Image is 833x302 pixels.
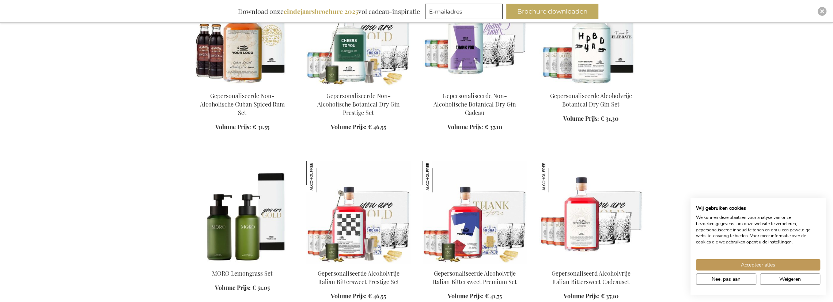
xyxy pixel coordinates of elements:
[601,115,618,122] span: € 31,30
[447,123,502,131] a: Volume Prijs: € 37,10
[696,215,820,245] p: We kunnen deze plaatsen voor analyse van onze bezoekersgegevens, om onze website te verbeteren, g...
[601,292,618,300] span: € 37,10
[485,292,502,300] span: € 41,75
[696,205,820,212] h2: Wij gebruiken cookies
[820,9,824,14] img: Close
[712,275,741,283] span: Nee, pas aan
[368,123,386,131] span: € 46,55
[506,4,598,19] button: Brochure downloaden
[306,83,411,90] a: Personalised Non-Alcoholic Botanical Dry Gin Prestige Set Gepersonaliseerde Non-Alcoholische Bota...
[818,7,826,16] div: Close
[423,161,527,263] img: Personalised Non-Alcoholic Italian Bittersweet Premium Set
[423,83,527,90] a: Personalised Non-Alcoholic Botanical Dry Gin Gift Gepersonaliseerde Non-Alcoholische Botanical Dr...
[423,161,454,192] img: Gepersonaliseerde Alcoholvrije Italian Bittersweet Premium Set
[215,123,269,131] a: Volume Prijs: € 31,55
[563,115,618,123] a: Volume Prijs: € 31,30
[212,269,273,277] a: MORO Lemongrass Set
[252,284,270,291] span: € 51,05
[318,269,400,286] a: Gepersonaliseerde Alcoholvrije Italian Bittersweet Prestige Set
[317,92,400,116] a: Gepersonaliseerde Non-Alcoholische Botanical Dry Gin Prestige Set
[215,284,251,291] span: Volume Prijs:
[215,284,270,292] a: Volume Prijs: € 51,05
[253,123,269,131] span: € 31,55
[190,161,295,263] img: MORO Lemongrass Set
[423,260,527,267] a: Personalised Non-Alcoholic Italian Bittersweet Premium Set Gepersonaliseerde Alcoholvrije Italian...
[190,83,295,90] a: Personalised Non-Alcoholic Cuban Spiced Rum Set Gepersonaliseerde Non-Alcoholische Cuban Spiced R...
[696,259,820,271] button: Accepteer alle cookies
[539,260,643,267] a: Personalised Non-Alcoholic Italian Bittersweet Gift Gepersonaliseerd Alcoholvrije Italian Bitters...
[306,260,411,267] a: Gepersonaliseerde Alcoholvrije Italian Bittersweet Prestige Set Gepersonaliseerde Alcoholvrije It...
[235,4,423,19] div: Download onze vol cadeau-inspiratie
[563,115,599,122] span: Volume Prijs:
[448,292,502,301] a: Volume Prijs: € 41,75
[433,92,516,116] a: Gepersonaliseerde Non-Alcoholische Botanical Dry Gin Cadeau
[550,92,632,108] a: Gepersonaliseerde Alcoholvrije Botanical Dry Gin Set
[539,161,570,192] img: Gepersonaliseerd Alcoholvrije Italian Bittersweet Cadeauset
[564,292,618,301] a: Volume Prijs: € 37,10
[190,260,295,267] a: MORO Lemongrass Set
[331,123,367,131] span: Volume Prijs:
[552,269,631,286] a: Gepersonaliseerd Alcoholvrije Italian Bittersweet Cadeauset
[215,123,251,131] span: Volume Prijs:
[539,83,643,90] a: Personalised Non-Alcoholic Botanical Dry Gin Set Gepersonaliseerde Alcoholvrije Botanical Dry Gin...
[779,275,801,283] span: Weigeren
[760,273,820,285] button: Alle cookies weigeren
[564,292,599,300] span: Volume Prijs:
[284,7,358,16] b: eindejaarsbrochure 2025
[425,4,503,19] input: E-mailadres
[696,273,756,285] button: Pas cookie voorkeuren aan
[306,161,338,192] img: Gepersonaliseerde Alcoholvrije Italian Bittersweet Prestige Set
[448,292,484,300] span: Volume Prijs:
[331,292,367,300] span: Volume Prijs:
[741,261,775,269] span: Accepteer alles
[331,292,386,301] a: Volume Prijs: € 46,55
[425,4,505,21] form: marketing offers and promotions
[331,123,386,131] a: Volume Prijs: € 46,55
[306,161,411,263] img: Gepersonaliseerde Alcoholvrije Italian Bittersweet Prestige Set
[447,123,483,131] span: Volume Prijs:
[433,269,517,286] a: Gepersonaliseerde Alcoholvrije Italian Bittersweet Premium Set
[485,123,502,131] span: € 37,10
[200,92,285,116] a: Gepersonaliseerde Non-Alcoholische Cuban Spiced Rum Set
[368,292,386,300] span: € 46,55
[539,161,643,263] img: Personalised Non-Alcoholic Italian Bittersweet Gift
